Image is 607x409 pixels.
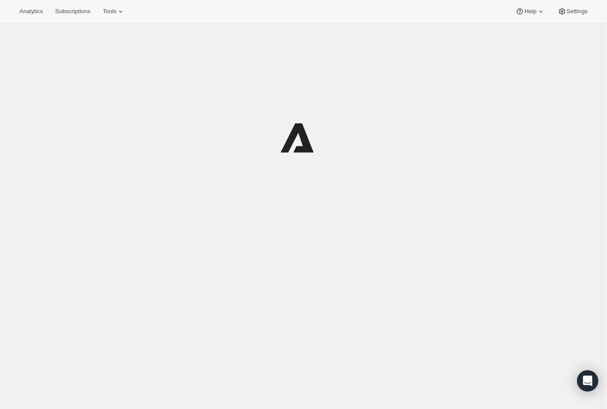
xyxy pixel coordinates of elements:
span: Settings [566,8,588,15]
div: Open Intercom Messenger [577,370,598,391]
button: Analytics [14,5,48,18]
button: Subscriptions [50,5,96,18]
span: Tools [103,8,116,15]
button: Settings [552,5,593,18]
button: Help [510,5,550,18]
span: Analytics [19,8,43,15]
button: Tools [97,5,130,18]
span: Subscriptions [55,8,90,15]
span: Help [524,8,536,15]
